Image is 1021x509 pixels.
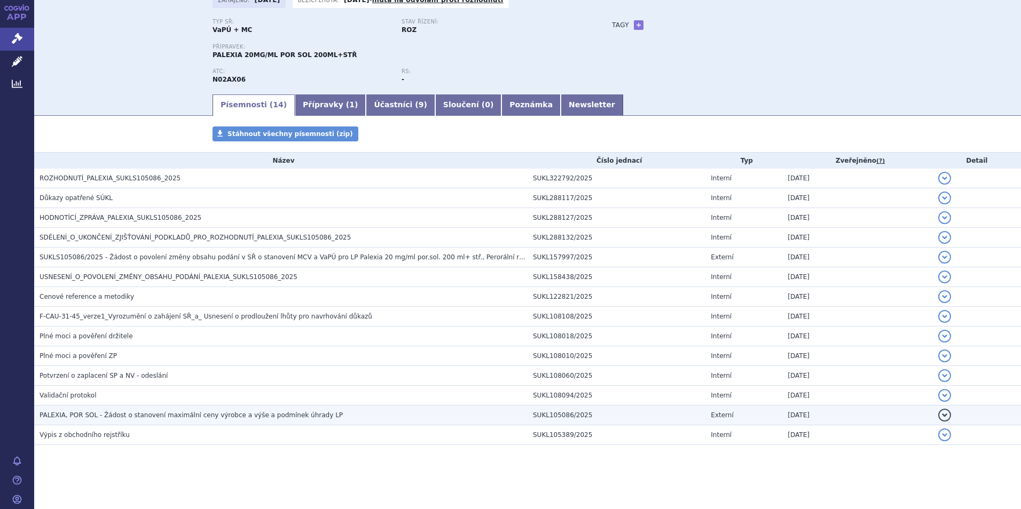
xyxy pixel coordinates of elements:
[938,349,951,362] button: detail
[528,327,705,346] td: SUKL108018/2025
[349,100,355,109] span: 1
[213,68,391,75] p: ATC:
[366,94,435,116] a: Účastníci (9)
[213,44,591,50] p: Přípravek:
[419,100,424,109] span: 9
[782,327,932,346] td: [DATE]
[782,287,932,307] td: [DATE]
[40,372,168,379] span: Potvrzení o zaplacení SP a NV - odeslání
[782,153,932,169] th: Zveřejněno
[528,425,705,445] td: SUKL105389/2025
[295,94,366,116] a: Přípravky (1)
[782,248,932,267] td: [DATE]
[782,267,932,287] td: [DATE]
[938,211,951,224] button: detail
[634,20,643,30] a: +
[528,287,705,307] td: SUKL122821/2025
[938,231,951,244] button: detail
[938,369,951,382] button: detail
[34,153,528,169] th: Název
[711,214,732,221] span: Interní
[782,169,932,188] td: [DATE]
[711,372,732,379] span: Interní
[711,352,732,360] span: Interní
[528,307,705,327] td: SUKL108108/2025
[782,307,932,327] td: [DATE]
[40,332,133,340] span: Plné moci a pověření držitele
[402,76,404,83] strong: -
[40,234,351,241] span: SDĚLENÍ_O_UKONČENÍ_ZJIŠŤOVÁNÍ_PODKLADŮ_PRO_ROZHODNUTÍ_PALEXIA_SUKLS105086_2025
[782,366,932,386] td: [DATE]
[528,405,705,425] td: SUKL105086/2025
[711,332,732,340] span: Interní
[213,19,391,25] p: Typ SŘ:
[528,153,705,169] th: Číslo jednací
[273,100,283,109] span: 14
[782,425,932,445] td: [DATE]
[528,386,705,405] td: SUKL108094/2025
[711,253,733,261] span: Externí
[501,94,561,116] a: Poznámka
[40,392,97,399] span: Validační protokol
[711,234,732,241] span: Interní
[711,174,732,182] span: Interní
[213,94,295,116] a: Písemnosti (14)
[40,293,134,300] span: Cenové reference a metodiky
[938,310,951,323] button: detail
[435,94,501,116] a: Sloučení (0)
[213,126,358,141] a: Stáhnout všechny písemnosti (zip)
[40,431,130,439] span: Výpis z obchodního rejstříku
[876,157,885,165] abbr: (?)
[40,352,117,360] span: Plné moci a pověření ZP
[528,208,705,228] td: SUKL288127/2025
[402,19,580,25] p: Stav řízení:
[40,214,201,221] span: HODNOTÍCÍ_ZPRÁVA_PALEXIA_SUKLS105086_2025
[402,68,580,75] p: RS:
[938,409,951,421] button: detail
[213,26,252,34] strong: VaPÚ + MC
[528,366,705,386] td: SUKL108060/2025
[711,293,732,300] span: Interní
[227,130,353,138] span: Stáhnout všechny písemnosti (zip)
[711,431,732,439] span: Interní
[528,267,705,287] td: SUKL158438/2025
[933,153,1021,169] th: Detail
[40,194,113,202] span: Důkazy opatřené SÚKL
[40,313,372,320] span: F-CAU-31-45_verze1_Vyrozumění o zahájení SŘ_a_ Usnesení o prodloužení lhůty pro navrhování důkazů
[528,169,705,188] td: SUKL322792/2025
[782,188,932,208] td: [DATE]
[938,389,951,402] button: detail
[40,273,297,281] span: USNESENÍ_O_POVOLENÍ_ZMĚNY_OBSAHU_PODÁNÍ_PALEXIA_SUKLS105086_2025
[782,346,932,366] td: [DATE]
[705,153,782,169] th: Typ
[612,19,629,31] h3: Tagy
[782,405,932,425] td: [DATE]
[711,273,732,281] span: Interní
[782,208,932,228] td: [DATE]
[40,174,180,182] span: ROZHODNUTÍ_PALEXIA_SUKLS105086_2025
[40,411,343,419] span: PALEXIA, POR SOL - Žádost o stanovení maximální ceny výrobce a výše a podmínek úhrady LP
[782,228,932,248] td: [DATE]
[528,188,705,208] td: SUKL288117/2025
[213,76,246,83] strong: TAPENTADOL
[40,253,537,261] span: SUKLS105086/2025 - Žádost o povolení změny obsahu podání v SŘ o stanovení MCV a VaPÚ pro LP Palex...
[938,192,951,204] button: detail
[213,51,357,59] span: PALEXIA 20MG/ML POR SOL 200ML+STŘ
[528,248,705,267] td: SUKL157997/2025
[782,386,932,405] td: [DATE]
[711,313,732,320] span: Interní
[938,251,951,264] button: detail
[711,411,733,419] span: Externí
[711,392,732,399] span: Interní
[938,428,951,441] button: detail
[938,330,951,343] button: detail
[485,100,490,109] span: 0
[402,26,417,34] strong: ROZ
[711,194,732,202] span: Interní
[528,228,705,248] td: SUKL288132/2025
[938,271,951,283] button: detail
[938,290,951,303] button: detail
[561,94,623,116] a: Newsletter
[528,346,705,366] td: SUKL108010/2025
[938,172,951,185] button: detail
